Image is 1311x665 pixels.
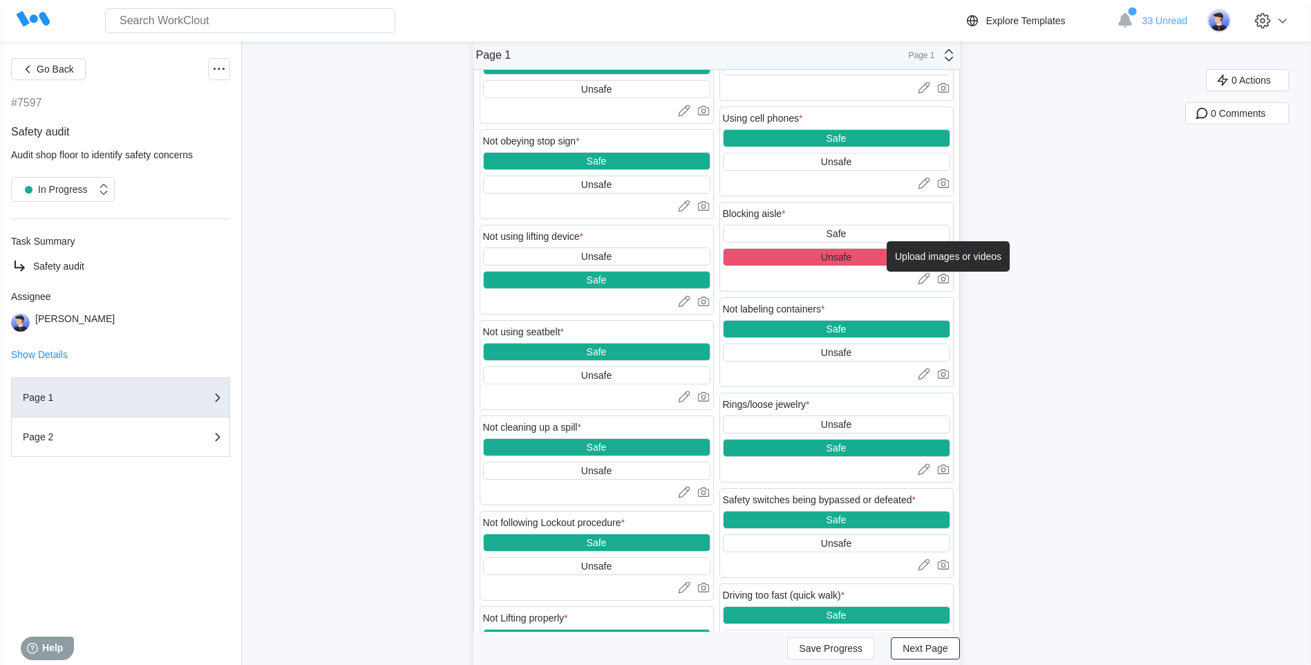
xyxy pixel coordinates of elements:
[827,133,847,144] div: Safe
[587,537,607,548] div: Safe
[723,590,845,601] div: Driving too fast (quick walk)
[1185,102,1289,124] button: 0 Comments
[821,156,851,167] div: Unsafe
[11,236,230,247] div: Task Summary
[11,291,230,302] div: Assignee
[11,149,230,160] div: Audit shop floor to identify safety concerns
[35,313,115,332] div: [PERSON_NAME]
[483,231,584,242] div: Not using lifting device
[827,324,847,335] div: Safe
[723,494,916,505] div: Safety switches being bypassed or defeated
[476,49,511,62] div: Page 1
[11,258,230,274] a: Safety audit
[23,393,161,402] div: Page 1
[587,346,607,357] div: Safe
[587,156,607,167] div: Safe
[900,50,935,60] div: Page 1
[483,612,568,624] div: Not Lifting properly
[799,644,862,653] span: Save Progress
[903,644,947,653] span: Next Page
[11,418,230,457] button: Page 2
[827,442,847,453] div: Safe
[581,251,612,262] div: Unsafe
[821,347,851,358] div: Unsafe
[821,252,851,263] div: Unsafe
[581,370,612,381] div: Unsafe
[581,561,612,572] div: Unsafe
[483,135,580,147] div: Not obeying stop sign
[483,422,581,433] div: Not cleaning up a spill
[581,465,612,476] div: Unsafe
[11,126,70,138] span: Safety audit
[483,326,565,337] div: Not using seatbelt
[787,637,874,659] button: Save Progress
[19,180,88,199] div: In Progress
[891,637,959,659] button: Next Page
[1207,9,1231,32] img: user-5.png
[723,208,786,219] div: Blocking aisle
[581,84,612,95] div: Unsafe
[1232,75,1271,85] span: 0 Actions
[33,261,84,272] span: Safety audit
[827,228,847,239] div: Safe
[11,97,42,109] div: #7597
[105,8,395,33] input: Search WorkClout
[23,432,161,442] div: Page 2
[587,442,607,453] div: Safe
[581,179,612,190] div: Unsafe
[964,12,1110,29] a: Explore Templates
[1206,69,1289,91] button: 0 Actions
[1211,109,1265,118] span: 0 Comments
[986,15,1066,26] div: Explore Templates
[11,350,68,359] button: Show Details
[821,419,851,430] div: Unsafe
[587,274,607,285] div: Safe
[887,241,1010,272] div: Upload images or videos
[723,113,803,124] div: Using cell phones
[11,58,86,80] button: Go Back
[1142,15,1187,26] span: 33 Unread
[723,399,810,410] div: Rings/loose jewelry
[821,538,851,549] div: Unsafe
[827,610,847,621] div: Safe
[11,313,30,332] img: user-5.png
[483,517,625,528] div: Not following Lockout procedure
[37,64,74,74] span: Go Back
[827,514,847,525] div: Safe
[723,303,825,315] div: Not labeling containers
[11,377,230,418] button: Page 1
